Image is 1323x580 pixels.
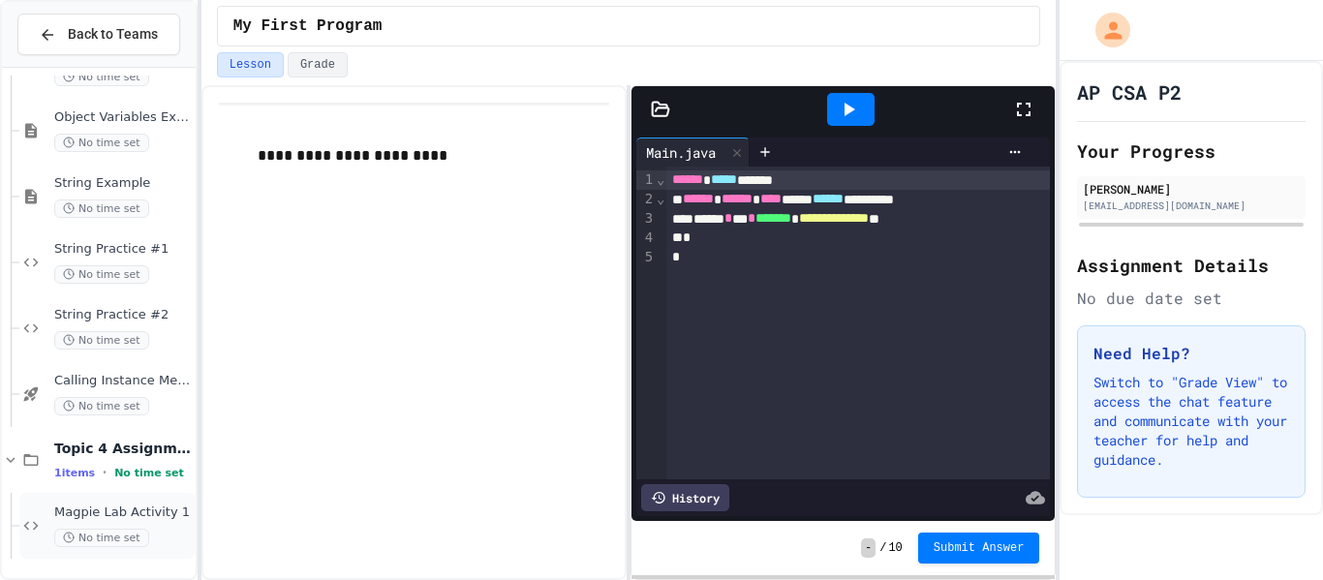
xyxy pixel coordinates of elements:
[54,134,149,152] span: No time set
[68,24,158,45] span: Back to Teams
[54,373,192,389] span: Calling Instance Methods - Topic 1.14
[1093,373,1289,470] p: Switch to "Grade View" to access the chat feature and communicate with your teacher for help and ...
[636,190,656,209] div: 2
[54,265,149,284] span: No time set
[103,465,107,480] span: •
[1077,78,1182,106] h1: AP CSA P2
[1093,342,1289,365] h3: Need Help?
[54,397,149,415] span: No time set
[861,538,876,558] span: -
[54,467,95,479] span: 1 items
[54,241,192,258] span: String Practice #1
[879,540,886,556] span: /
[288,52,348,77] button: Grade
[54,109,192,126] span: Object Variables Example
[54,175,192,192] span: String Example
[54,331,149,350] span: No time set
[636,142,725,163] div: Main.java
[636,170,656,190] div: 1
[54,68,149,86] span: No time set
[636,209,656,229] div: 3
[636,229,656,248] div: 4
[918,533,1040,564] button: Submit Answer
[641,484,729,511] div: History
[636,137,750,167] div: Main.java
[54,529,149,547] span: No time set
[1077,287,1306,310] div: No due date set
[54,307,192,323] span: String Practice #2
[1077,137,1306,165] h2: Your Progress
[54,440,192,457] span: Topic 4 Assignments
[233,15,383,38] span: My First Program
[1083,198,1300,213] div: [EMAIL_ADDRESS][DOMAIN_NAME]
[114,467,184,479] span: No time set
[656,191,665,206] span: Fold line
[217,52,284,77] button: Lesson
[54,504,192,521] span: Magpie Lab Activity 1
[17,14,180,55] button: Back to Teams
[636,248,656,267] div: 5
[1075,8,1135,52] div: My Account
[1083,180,1300,198] div: [PERSON_NAME]
[1077,252,1306,279] h2: Assignment Details
[934,540,1025,556] span: Submit Answer
[656,171,665,187] span: Fold line
[888,540,902,556] span: 10
[54,199,149,218] span: No time set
